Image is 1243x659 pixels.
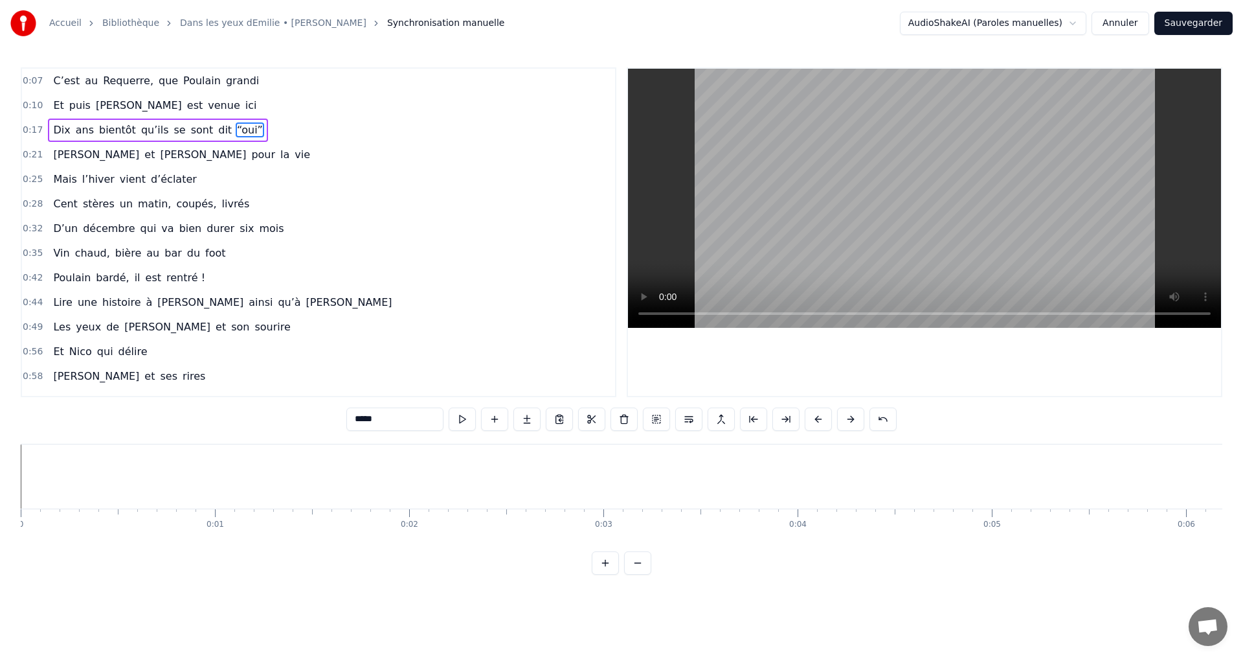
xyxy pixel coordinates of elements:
[82,221,136,236] span: décembre
[118,172,147,187] span: vient
[82,196,116,211] span: stères
[23,345,43,358] span: 0:56
[225,73,260,88] span: grandi
[595,520,612,530] div: 0:03
[137,196,172,211] span: matin,
[140,122,170,137] span: qu’ils
[52,147,140,162] span: [PERSON_NAME]
[238,221,255,236] span: six
[102,393,117,408] span: de
[214,319,227,334] span: et
[120,393,208,408] span: [PERSON_NAME]
[258,221,285,236] span: mois
[23,296,43,309] span: 0:44
[52,319,72,334] span: Les
[74,319,102,334] span: yeux
[293,147,311,162] span: vie
[23,321,43,334] span: 0:49
[23,272,43,284] span: 0:42
[114,246,143,260] span: bière
[244,98,258,113] span: ici
[279,147,291,162] span: la
[101,295,142,310] span: histoire
[49,17,82,30] a: Accueil
[143,147,156,162] span: et
[52,196,78,211] span: Cent
[118,196,134,211] span: un
[250,147,276,162] span: pour
[74,246,111,260] span: chaud,
[23,370,43,383] span: 0:58
[68,98,92,113] span: puis
[230,319,251,334] span: son
[23,395,43,408] span: 1:02
[68,344,93,359] span: Nico
[145,246,161,260] span: au
[983,520,1001,530] div: 0:05
[102,17,159,30] a: Bibliothèque
[105,319,120,334] span: de
[52,344,65,359] span: Et
[181,369,207,384] span: rires
[160,221,175,236] span: va
[143,369,156,384] span: et
[23,198,43,211] span: 0:28
[23,75,43,87] span: 0:07
[178,221,203,236] span: bien
[81,172,116,187] span: l’hiver
[217,122,233,137] span: dit
[182,73,222,88] span: Poulain
[52,122,71,137] span: Dix
[84,73,99,88] span: au
[150,172,198,187] span: d’éclater
[1178,520,1195,530] div: 0:06
[49,17,504,30] nav: breadcrumb
[236,122,264,137] span: “oui”
[23,99,43,112] span: 0:10
[221,196,251,211] span: livrés
[95,98,183,113] span: [PERSON_NAME]
[163,246,183,260] span: bar
[1189,607,1227,646] a: Ouvrir le chat
[207,520,224,530] div: 0:01
[157,73,179,88] span: que
[23,148,43,161] span: 0:21
[204,246,227,260] span: foot
[52,98,65,113] span: Et
[123,319,212,334] span: [PERSON_NAME]
[401,520,418,530] div: 0:02
[23,124,43,137] span: 0:17
[186,98,204,113] span: est
[276,295,302,310] span: qu’à
[52,172,78,187] span: Mais
[253,319,291,334] span: sourire
[95,270,130,285] span: bardé,
[156,295,245,310] span: [PERSON_NAME]
[205,221,236,236] span: durer
[247,295,274,310] span: ainsi
[117,344,149,359] span: délire
[207,98,241,113] span: venue
[159,147,247,162] span: [PERSON_NAME]
[133,270,142,285] span: il
[175,196,218,211] span: coupés,
[305,295,394,310] span: [PERSON_NAME]
[102,73,155,88] span: Requerre,
[52,246,71,260] span: Vin
[52,73,81,88] span: C’est
[180,17,366,30] a: Dans les yeux dEmilie • [PERSON_NAME]
[52,270,92,285] span: Poulain
[387,17,505,30] span: Synchronisation manuelle
[1154,12,1233,35] button: Sauvegarder
[173,122,187,137] span: se
[74,122,95,137] span: ans
[98,122,137,137] span: bientôt
[52,393,72,408] span: Les
[10,10,36,36] img: youka
[159,369,179,384] span: ses
[1092,12,1148,35] button: Annuler
[52,369,140,384] span: [PERSON_NAME]
[23,247,43,260] span: 0:35
[74,393,99,408] span: jeux
[76,295,98,310] span: une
